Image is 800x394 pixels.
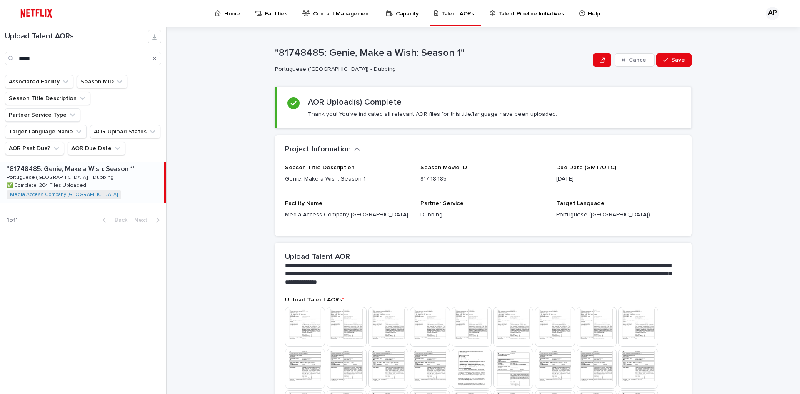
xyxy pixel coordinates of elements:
[308,110,557,118] p: Thank you! You've indicated all relevant AOR files for this title/language have been uploaded.
[7,181,88,188] p: ✅ Complete: 204 Files Uploaded
[615,53,655,67] button: Cancel
[5,75,73,88] button: Associated Facility
[5,32,148,41] h1: Upload Talent AORs
[7,163,137,173] p: "81748485: Genie, Make a Wish: Season 1"
[110,217,127,223] span: Back
[5,142,64,155] button: AOR Past Due?
[629,57,647,63] span: Cancel
[420,201,464,206] span: Partner Service
[7,173,115,181] p: Portuguese ([GEOGRAPHIC_DATA]) - Dubbing
[96,216,131,224] button: Back
[285,201,322,206] span: Facility Name
[5,52,161,65] input: Search
[285,211,410,219] p: Media Access Company [GEOGRAPHIC_DATA]
[656,53,692,67] button: Save
[420,175,546,183] p: 81748485
[77,75,127,88] button: Season MID
[67,142,125,155] button: AOR Due Date
[285,297,344,303] span: Upload Talent AORs
[556,201,605,206] span: Target Language
[671,57,685,63] span: Save
[5,108,80,122] button: Partner Service Type
[5,125,87,138] button: Target Language Name
[10,192,118,198] a: Media Access Company [GEOGRAPHIC_DATA]
[420,211,546,219] p: Dubbing
[308,97,402,107] h2: AOR Upload(s) Complete
[90,125,160,138] button: AOR Upload Status
[556,175,682,183] p: [DATE]
[556,211,682,219] p: Portuguese ([GEOGRAPHIC_DATA])
[134,217,152,223] span: Next
[285,253,350,262] h2: Upload Talent AOR
[766,7,779,20] div: AP
[285,165,355,171] span: Season Title Description
[285,145,360,154] button: Project Information
[556,165,616,171] span: Due Date (GMT/UTC)
[275,66,586,73] p: Portuguese ([GEOGRAPHIC_DATA]) - Dubbing
[285,145,351,154] h2: Project Information
[420,165,467,171] span: Season Movie ID
[131,216,166,224] button: Next
[275,47,590,59] p: "81748485: Genie, Make a Wish: Season 1"
[5,92,90,105] button: Season Title Description
[285,175,410,183] p: Genie, Make a Wish: Season 1
[17,5,56,22] img: ifQbXi3ZQGMSEF7WDB7W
